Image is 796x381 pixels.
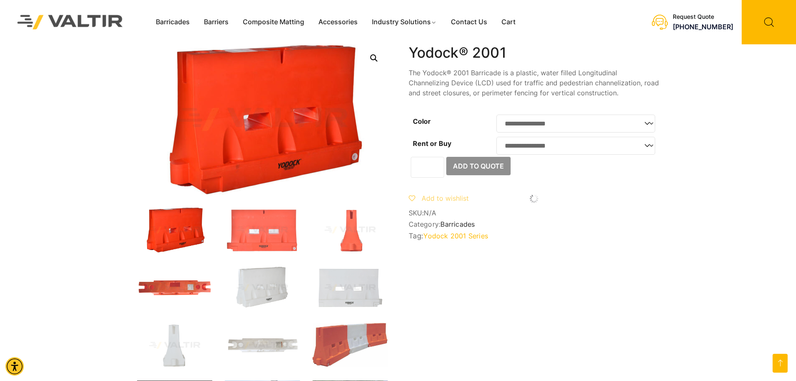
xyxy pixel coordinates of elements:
[197,16,236,28] a: Barriers
[365,16,444,28] a: Industry Solutions
[494,16,523,28] a: Cart
[137,265,212,310] img: An orange plastic barrier with openings on both ends, designed for traffic control or safety purp...
[423,232,488,240] a: Yodock 2001 Series
[673,13,733,20] div: Request Quote
[366,51,381,66] a: Open this option
[137,323,212,368] img: A white plastic component with a tapered design, likely used as a part or accessory in machinery ...
[446,157,511,175] button: Add to Quote
[424,209,436,217] span: N/A
[225,323,300,368] img: A white plastic component with cutouts and a label, likely used in machinery or equipment.
[313,265,388,310] img: A white plastic docking station with two rectangular openings and a logo at the bottom.
[444,16,494,28] a: Contact Us
[409,209,659,217] span: SKU:
[225,265,300,310] img: A white plastic barrier with a smooth surface, featuring cutouts and a logo, designed for safety ...
[409,220,659,228] span: Category:
[313,207,388,253] img: A bright orange traffic cone with a wide base and a narrow top, designed for road safety and traf...
[5,357,24,376] div: Accessibility Menu
[137,207,212,253] img: 2001_Org_3Q-1.jpg
[225,207,300,253] img: An orange traffic barrier with two rectangular openings and a logo at the bottom.
[313,323,388,367] img: A segmented traffic barrier with orange and white sections, designed for road safety and traffic ...
[311,16,365,28] a: Accessories
[411,157,444,178] input: Product quantity
[773,354,788,373] a: Open this option
[6,4,134,40] img: Valtir Rentals
[236,16,311,28] a: Composite Matting
[413,117,431,125] label: Color
[413,139,451,148] label: Rent or Buy
[409,68,659,98] p: The Yodock® 2001 Barricade is a plastic, water filled Longitudinal Channelizing Device (LCD) used...
[149,16,197,28] a: Barricades
[673,23,733,31] a: call (888) 496-3625
[409,44,659,61] h1: Yodock® 2001
[440,220,475,228] a: Barricades
[409,232,659,240] span: Tag:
